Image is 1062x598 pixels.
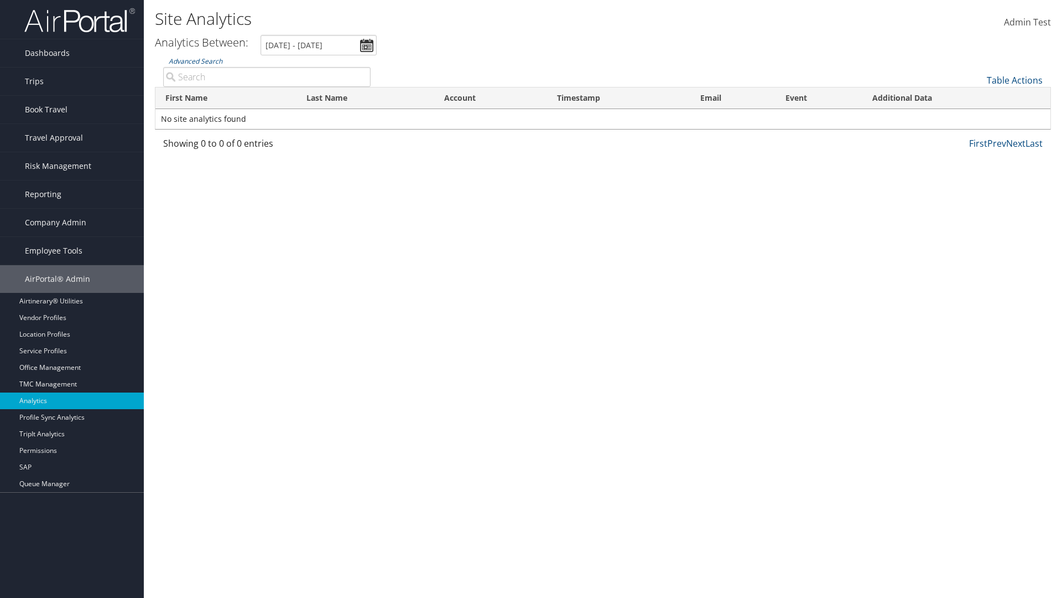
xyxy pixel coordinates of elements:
h1: Site Analytics [155,7,752,30]
a: Admin Test [1004,6,1051,40]
span: Travel Approval [25,124,83,152]
th: Account: activate to sort column ascending [434,87,547,109]
div: Showing 0 to 0 of 0 entries [163,137,371,156]
a: Prev [987,137,1006,149]
span: Risk Management [25,152,91,180]
a: First [969,137,987,149]
th: Timestamp: activate to sort column descending [547,87,690,109]
th: First Name: activate to sort column ascending [155,87,296,109]
h3: Analytics Between: [155,35,248,50]
a: Advanced Search [169,56,222,66]
span: AirPortal® Admin [25,265,90,293]
th: Last Name: activate to sort column ascending [296,87,434,109]
span: Dashboards [25,39,70,67]
td: No site analytics found [155,109,1050,129]
th: Additional Data [862,87,1050,109]
span: Reporting [25,181,61,208]
span: Admin Test [1004,16,1051,28]
th: Event [775,87,862,109]
span: Trips [25,68,44,95]
span: Company Admin [25,209,86,236]
input: [DATE] - [DATE] [261,35,377,55]
th: Email [690,87,775,109]
span: Book Travel [25,96,67,123]
input: Advanced Search [163,67,371,87]
a: Last [1025,137,1043,149]
a: Next [1006,137,1025,149]
a: Table Actions [987,74,1043,86]
img: airportal-logo.png [24,7,135,33]
span: Employee Tools [25,237,82,265]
